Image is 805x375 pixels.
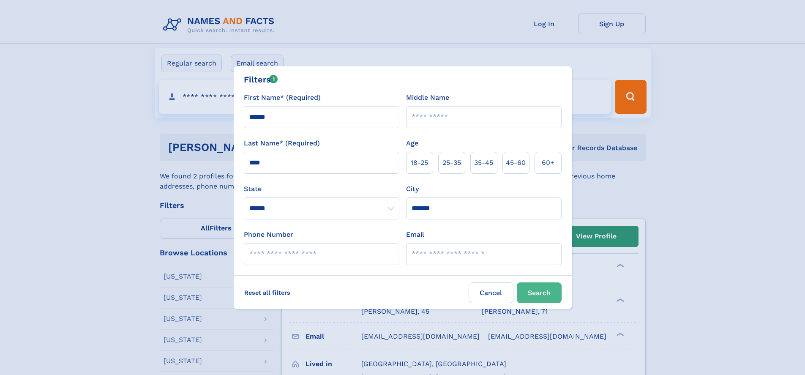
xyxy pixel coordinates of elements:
[542,158,554,168] span: 60+
[406,184,419,194] label: City
[474,158,493,168] span: 35‑45
[469,282,513,303] label: Cancel
[244,93,321,103] label: First Name* (Required)
[406,230,424,240] label: Email
[406,93,449,103] label: Middle Name
[244,138,320,148] label: Last Name* (Required)
[517,282,562,303] button: Search
[411,158,428,168] span: 18‑25
[244,230,293,240] label: Phone Number
[244,73,278,86] div: Filters
[506,158,526,168] span: 45‑60
[244,184,399,194] label: State
[442,158,461,168] span: 25‑35
[239,282,296,303] label: Reset all filters
[406,138,418,148] label: Age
